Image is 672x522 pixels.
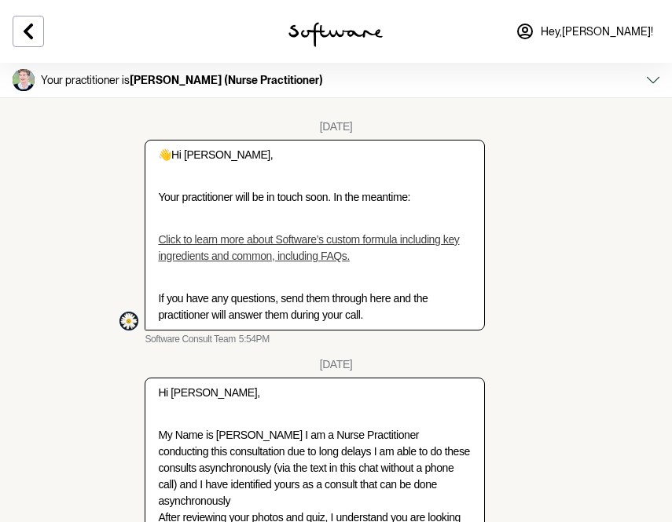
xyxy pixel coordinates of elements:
span: Hey, [PERSON_NAME] ! [541,25,653,38]
a: Click to learn more about Software’s custom formula including key ingredients and common, includi... [158,233,459,262]
p: Hi [PERSON_NAME], [158,385,471,401]
p: Your practitioner will be in touch soon. In the meantime: [158,189,471,206]
time: 2024-10-21T06:54:14.728Z [239,334,270,346]
div: Software Consult Team [119,312,138,330]
div: [DATE] [320,120,353,133]
img: S [119,312,138,330]
span: 👋 [158,148,171,161]
img: Butler [13,69,35,91]
p: Hi [PERSON_NAME], [158,147,471,163]
span: Software Consult Team [145,334,235,346]
a: Hey,[PERSON_NAME]! [506,13,663,50]
img: software logo [288,22,383,47]
p: Your practitioner is [41,74,323,87]
div: [DATE] [320,358,353,371]
strong: [PERSON_NAME] (Nurse Practitioner) [130,74,323,86]
p: If you have any questions, send them through here and the practitioner will answer them during yo... [158,290,471,323]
